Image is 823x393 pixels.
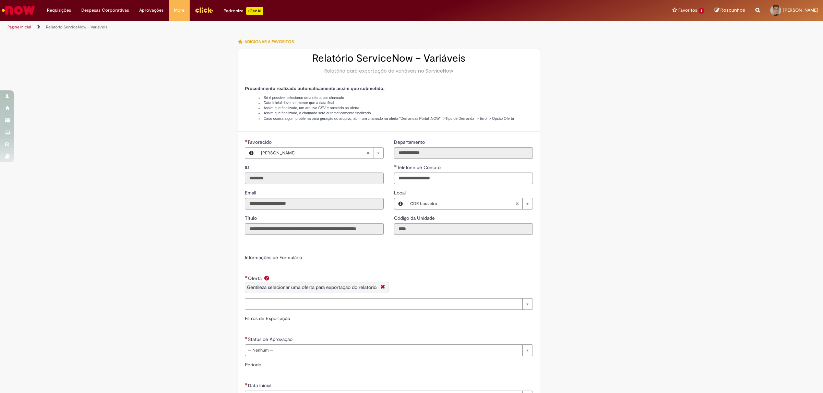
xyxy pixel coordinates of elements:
[259,111,533,116] li: Assim que finalizado, o chamado será automaticamente finalizado
[259,116,533,121] li: Caso ocorra algum problema para geração do arquivo, abrir um chamado na oferta "Demandas Portal ....
[245,315,290,321] label: Filtros de Exportação
[397,164,442,170] span: Telefone de Contato
[394,198,407,209] button: Local, Visualizar este registro CDR Louveira
[245,173,384,184] input: ID
[81,7,129,14] span: Despesas Corporativas
[245,362,261,368] label: Período
[245,223,384,235] input: Título
[244,39,294,45] span: Adicionar a Favoritos
[174,7,184,14] span: More
[245,215,258,221] span: Somente leitura - Título
[394,147,533,159] input: Departamento
[363,148,373,159] abbr: Limpar campo Favorecido
[394,223,533,235] input: Código da Unidade
[259,105,533,111] li: Assim que finalizado, um arquivo CSV é anexado na oferta
[245,164,251,170] span: Somente leitura - ID
[394,190,407,196] span: Local
[259,95,533,100] li: Só é possível selecionar uma oferta por chamado
[394,139,426,145] span: Somente leitura - Departamento
[394,173,533,184] input: Telefone de Contato
[379,284,387,291] i: Fechar More information Por question_oferta
[394,215,436,221] label: Somente leitura - Código da Unidade
[410,198,515,209] span: CDR Louveira
[720,7,745,13] span: Rascunhos
[245,164,251,171] label: Somente leitura - ID
[245,383,248,385] span: Necessários
[245,254,302,261] label: Informações de Formulário
[224,7,263,15] div: Padroniza
[245,337,248,339] span: Necessários
[8,24,31,30] a: Página inicial
[248,139,273,145] span: Necessários - Favorecido
[1,3,36,17] img: ServiceNow
[139,7,164,14] span: Aprovações
[394,215,436,221] span: Somente leitura - Código da Unidade
[512,198,522,209] abbr: Limpar campo Local
[245,276,248,278] span: Necessários
[246,7,263,15] p: +GenAi
[699,8,704,14] span: 3
[245,139,248,142] span: Obrigatório Preenchido
[245,53,533,64] h2: Relatório ServiceNow – Variáveis
[248,275,263,281] span: Oferta
[261,148,366,159] span: [PERSON_NAME]
[394,165,397,167] span: Obrigatório Preenchido
[258,148,383,159] a: [PERSON_NAME]Limpar campo Favorecido
[248,345,519,356] span: -- Nenhum --
[247,284,377,290] span: Gentileza selecionar uma oferta para exportação do relatório.
[46,24,107,30] a: Relatório ServiceNow – Variáveis
[245,148,258,159] button: Favorecido, Visualizar este registro Rodrigo Santiago dos Santos Alves
[407,198,533,209] a: CDR LouveiraLimpar campo Local
[245,298,533,310] a: Limpar campo Oferta
[245,215,258,221] label: Somente leitura - Título
[394,139,426,145] label: Somente leitura - Departamento
[245,86,384,91] strong: Procedimento realizado automaticamente assim que submetido.
[263,275,271,281] span: Ajuda para Oferta
[259,100,533,105] li: Data Inicial deve ser menor que a data final
[47,7,71,14] span: Requisições
[248,382,273,389] span: Data Inicial
[245,198,384,210] input: Email
[238,35,298,49] button: Adicionar a Favoritos
[715,7,745,14] a: Rascunhos
[245,67,533,74] div: Relatório para exportação de variáveis no ServiceNow
[5,21,544,34] ul: Trilhas de página
[195,5,213,15] img: click_logo_yellow_360x200.png
[783,7,818,13] span: [PERSON_NAME]
[248,336,294,342] span: Status de Aprovação
[245,189,258,196] label: Somente leitura - Email
[678,7,697,14] span: Favoritos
